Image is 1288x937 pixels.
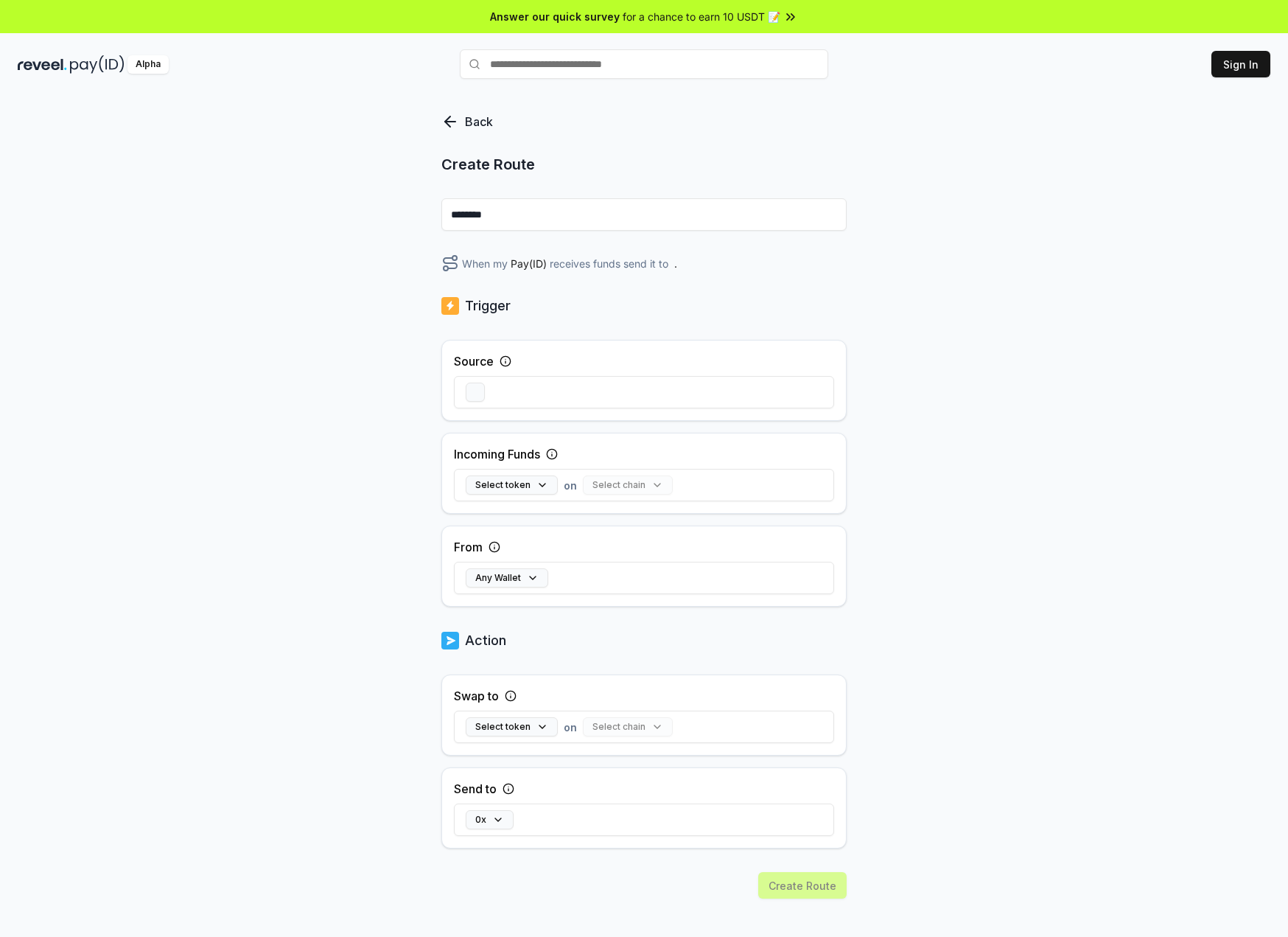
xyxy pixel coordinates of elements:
[454,445,540,463] label: Incoming Funds
[454,538,483,556] label: From
[441,630,459,651] img: logo
[454,352,494,370] label: Source
[466,810,514,829] button: 0x
[441,254,847,272] div: When my receives funds send it to
[70,55,125,74] img: pay_id
[465,630,506,651] p: Action
[564,478,577,493] span: on
[454,687,499,705] label: Swap to
[623,9,780,24] span: for a chance to earn 10 USDT 📝
[465,113,493,130] p: Back
[490,9,620,24] span: Answer our quick survey
[127,55,169,74] div: Alpha
[1211,51,1270,77] button: Sign In
[674,256,677,271] span: .
[18,55,67,74] img: reveel_dark
[441,154,847,175] p: Create Route
[441,296,459,316] img: logo
[564,720,577,735] span: on
[465,296,511,316] p: Trigger
[466,476,558,495] button: Select token
[466,717,558,736] button: Select token
[511,256,547,271] span: Pay(ID)
[466,568,548,588] button: Any Wallet
[454,780,497,798] label: Send to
